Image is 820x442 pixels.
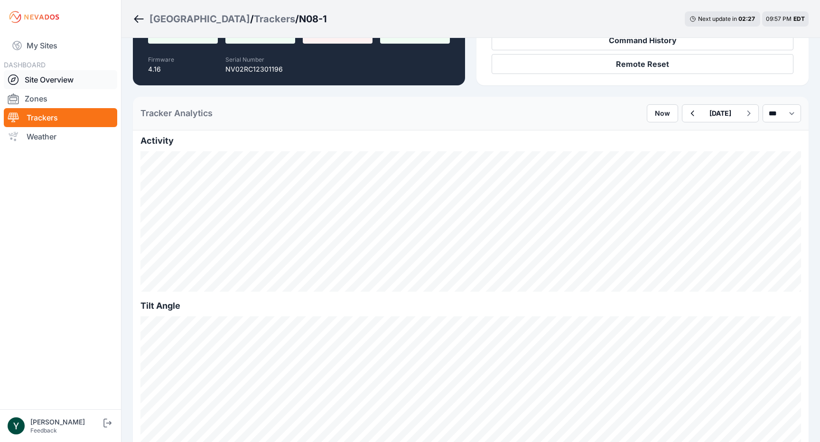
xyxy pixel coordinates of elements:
[4,61,46,69] span: DASHBOARD
[766,15,792,22] span: 09:57 PM
[299,12,327,26] h3: N08-1
[140,107,213,120] h2: Tracker Analytics
[140,299,801,313] h2: Tilt Angle
[148,64,174,74] p: 4.16
[250,12,254,26] span: /
[738,15,755,23] div: 02 : 27
[647,104,678,122] button: Now
[702,105,739,122] button: [DATE]
[148,56,174,63] label: Firmware
[254,12,295,26] a: Trackers
[4,108,117,127] a: Trackers
[295,12,299,26] span: /
[149,12,250,26] a: [GEOGRAPHIC_DATA]
[8,9,61,25] img: Nevados
[793,15,805,22] span: EDT
[4,34,117,57] a: My Sites
[133,7,327,31] nav: Breadcrumb
[140,134,801,147] h2: Activity
[30,417,102,427] div: [PERSON_NAME]
[30,427,57,434] a: Feedback
[225,56,264,63] label: Serial Number
[492,30,793,50] button: Command History
[8,417,25,434] img: Yezin Taha
[4,89,117,108] a: Zones
[4,127,117,146] a: Weather
[698,15,737,22] span: Next update in
[4,70,117,89] a: Site Overview
[225,64,283,74] p: NV02RC12301196
[492,54,793,74] button: Remote Reset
